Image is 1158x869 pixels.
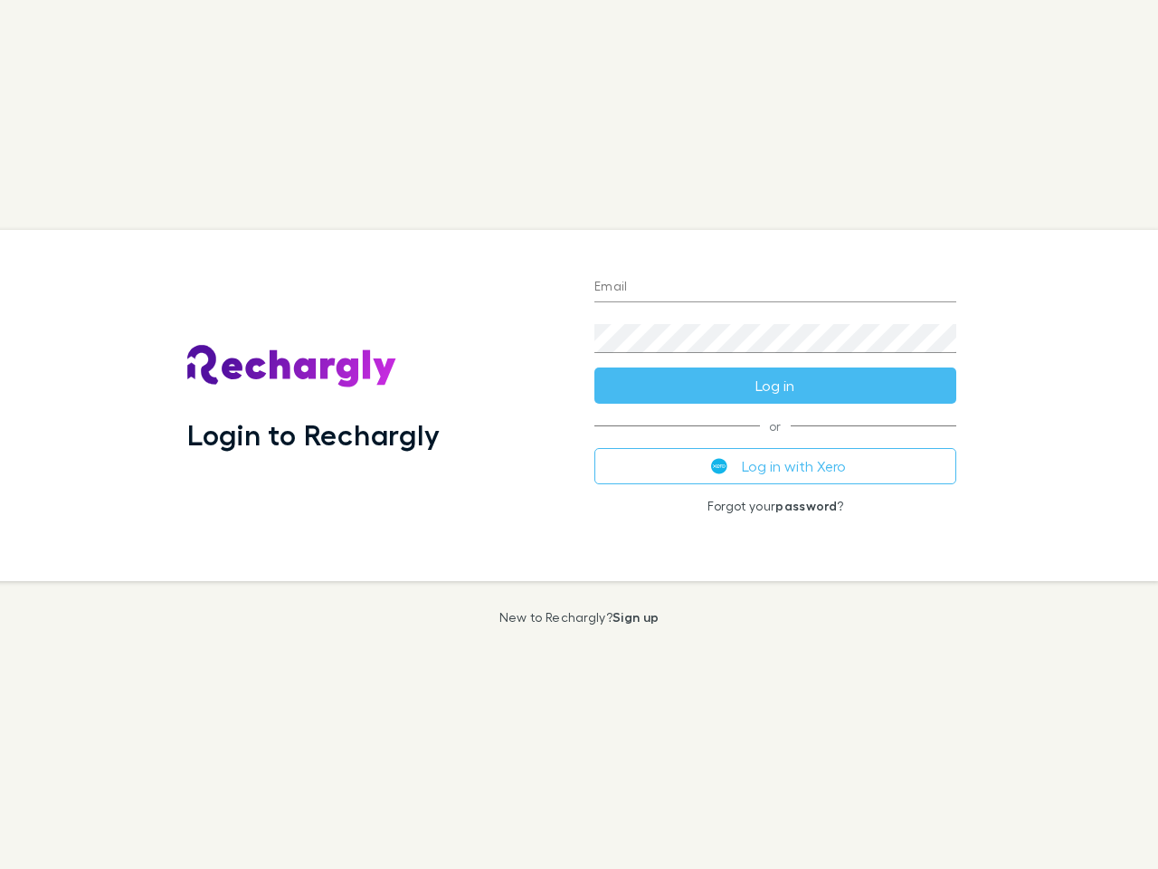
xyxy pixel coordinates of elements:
img: Xero's logo [711,458,727,474]
span: or [594,425,956,426]
button: Log in with Xero [594,448,956,484]
button: Log in [594,368,956,404]
p: New to Rechargly? [499,610,660,625]
a: Sign up [612,609,659,625]
p: Forgot your ? [594,499,956,513]
h1: Login to Rechargly [187,417,440,452]
img: Rechargly's Logo [187,345,397,388]
a: password [775,498,837,513]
